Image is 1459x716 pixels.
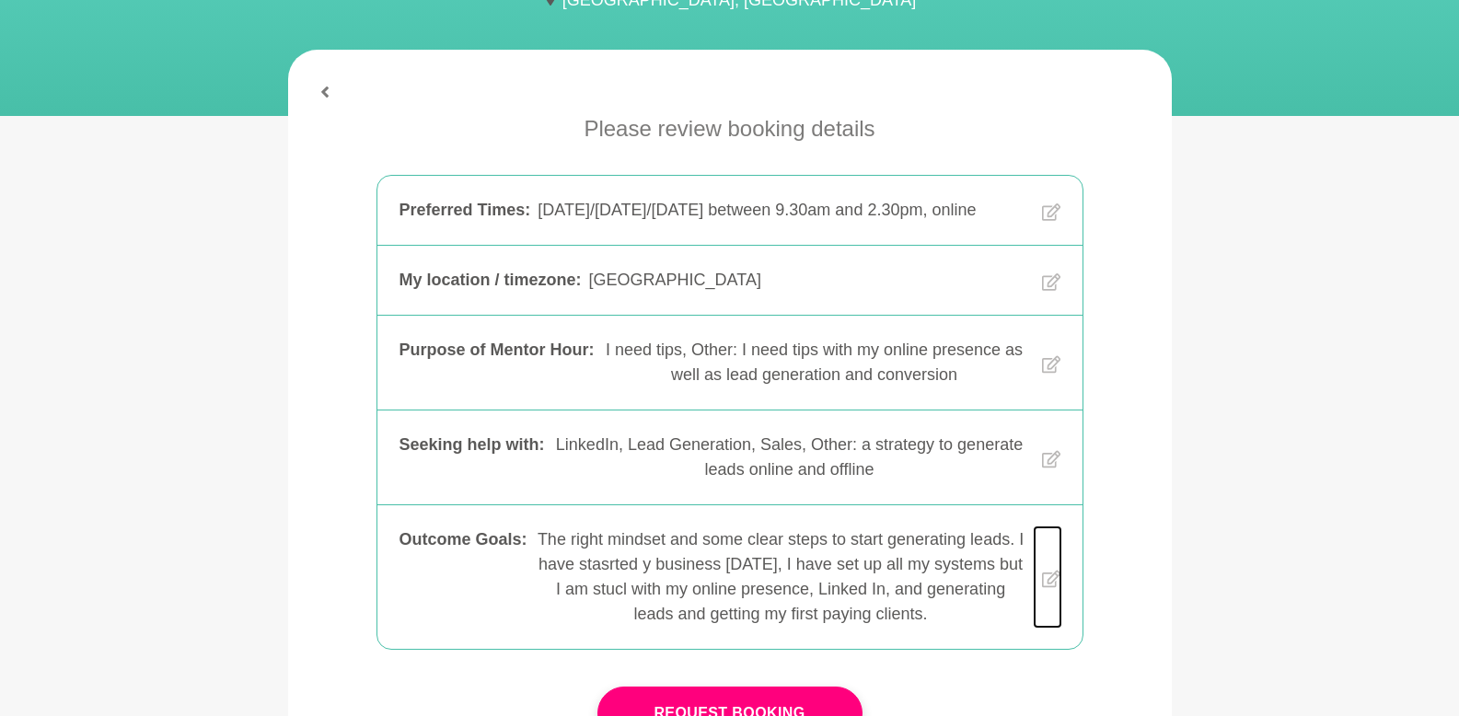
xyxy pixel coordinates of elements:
[552,433,1027,482] div: LinkedIn, Lead Generation, Sales, Other: a strategy to generate leads online and offline
[538,198,1026,223] div: [DATE]/[DATE]/[DATE] between 9.30am and 2.30pm, online
[399,268,582,293] div: My location / timezone :
[399,433,545,482] div: Seeking help with :
[589,268,1027,293] div: [GEOGRAPHIC_DATA]
[399,198,531,223] div: Preferred Times :
[602,338,1027,387] div: I need tips, Other: I need tips with my online presence as well as lead generation and conversion
[399,527,527,627] div: Outcome Goals :
[399,338,595,387] div: Purpose of Mentor Hour :
[584,112,874,145] p: Please review booking details
[535,527,1027,627] div: The right mindset and some clear steps to start generating leads. I have stasrted y business [DAT...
